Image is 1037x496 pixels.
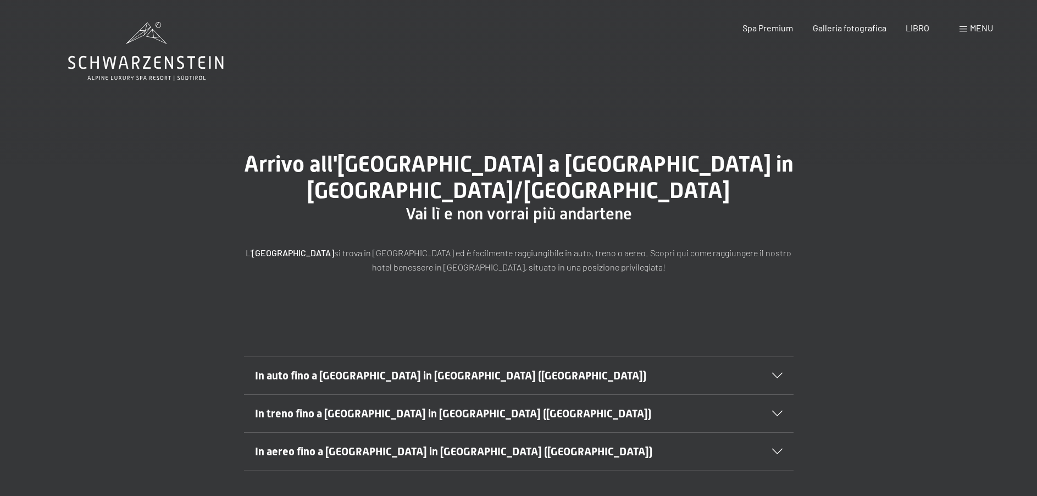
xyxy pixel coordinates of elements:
[244,151,794,203] font: Arrivo all'[GEOGRAPHIC_DATA] a [GEOGRAPHIC_DATA] in [GEOGRAPHIC_DATA]/[GEOGRAPHIC_DATA]
[252,247,334,258] font: [GEOGRAPHIC_DATA]
[406,204,632,223] font: Vai lì e non vorrai più andartene
[246,247,252,258] font: L'
[813,23,886,33] a: Galleria fotografica
[334,247,791,272] font: si trova in [GEOGRAPHIC_DATA] ed è facilmente raggiungibile in auto, treno o aereo. Scopri qui co...
[970,23,993,33] font: menu
[255,407,651,420] font: In treno fino a [GEOGRAPHIC_DATA] in [GEOGRAPHIC_DATA] ([GEOGRAPHIC_DATA])
[742,23,793,33] a: Spa Premium
[255,445,652,458] font: In aereo fino a [GEOGRAPHIC_DATA] in [GEOGRAPHIC_DATA] ([GEOGRAPHIC_DATA])
[255,369,646,382] font: In auto fino a [GEOGRAPHIC_DATA] in [GEOGRAPHIC_DATA] ([GEOGRAPHIC_DATA])
[906,23,929,33] a: LIBRO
